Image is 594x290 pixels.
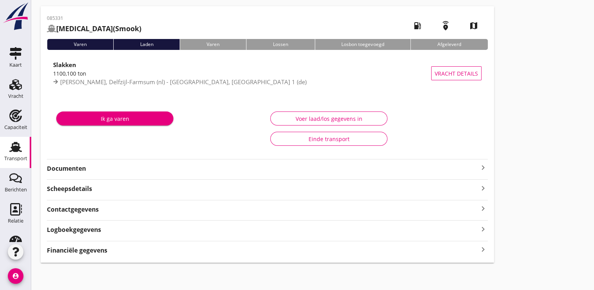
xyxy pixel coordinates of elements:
[435,69,478,78] span: Vracht details
[47,164,478,173] strong: Documenten
[315,39,411,50] div: Losbon toegevoegd
[4,156,27,161] div: Transport
[5,187,27,192] div: Berichten
[53,61,76,69] strong: Slakken
[478,224,488,234] i: keyboard_arrow_right
[277,115,381,123] div: Voer laad/los gegevens in
[478,244,488,255] i: keyboard_arrow_right
[113,39,180,50] div: Laden
[270,132,387,146] button: Einde transport
[47,56,488,90] a: Slakken1100,100 ton[PERSON_NAME], Delfzijl-Farmsum (nl) - [GEOGRAPHIC_DATA], [GEOGRAPHIC_DATA] 1 ...
[463,15,485,37] i: map
[407,15,428,37] i: local_gas_station
[8,268,23,284] i: account_circle
[478,183,488,193] i: keyboard_arrow_right
[56,24,113,33] strong: [MEDICAL_DATA]
[478,163,488,172] i: keyboard_arrow_right
[246,39,315,50] div: Lossen
[270,111,387,126] button: Voer laad/los gegevens in
[56,111,173,126] button: Ik ga varen
[2,2,30,31] img: logo-small.a267ee39.svg
[62,115,167,123] div: Ik ga varen
[53,69,431,78] div: 1100,100 ton
[47,15,141,22] p: 085331
[47,246,107,255] strong: Financiële gegevens
[431,66,482,80] button: Vracht details
[47,225,101,234] strong: Logboekgegevens
[9,62,22,67] div: Kaart
[47,184,92,193] strong: Scheepsdetails
[180,39,246,50] div: Varen
[435,15,457,37] i: emergency_share
[478,203,488,214] i: keyboard_arrow_right
[47,39,113,50] div: Varen
[410,39,488,50] div: Afgeleverd
[47,205,99,214] strong: Contactgegevens
[8,218,23,223] div: Relatie
[277,135,381,143] div: Einde transport
[4,125,27,130] div: Capaciteit
[47,23,141,34] h2: (Smook)
[60,78,307,86] span: [PERSON_NAME], Delfzijl-Farmsum (nl) - [GEOGRAPHIC_DATA], [GEOGRAPHIC_DATA] 1 (de)
[8,94,23,99] div: Vracht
